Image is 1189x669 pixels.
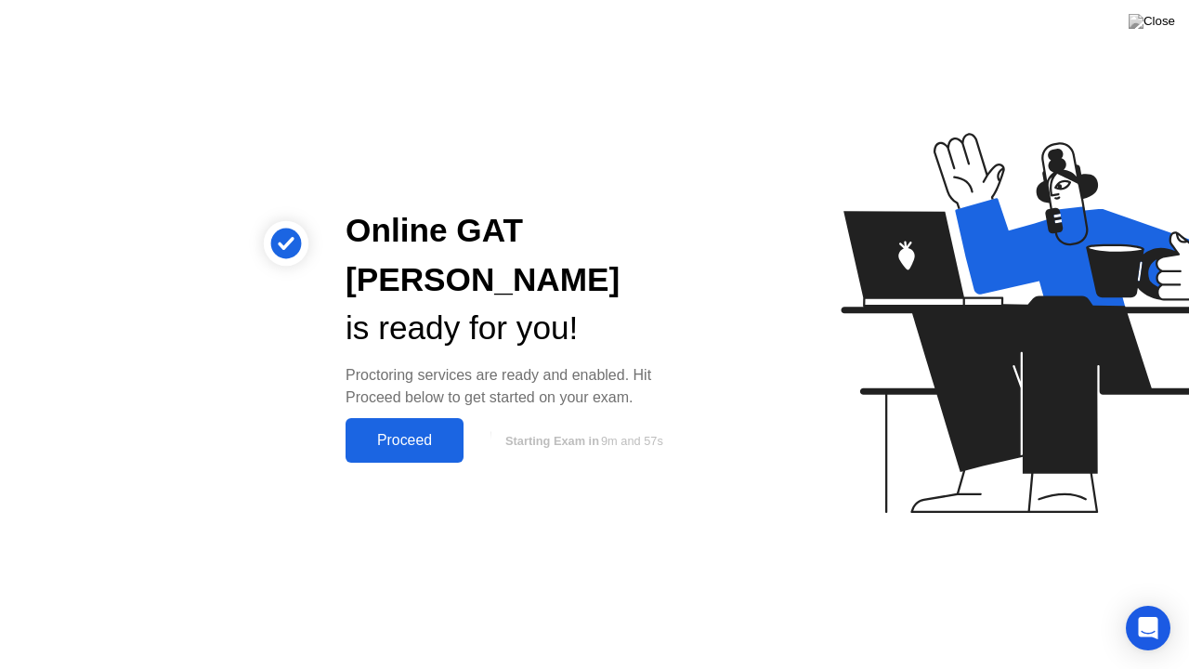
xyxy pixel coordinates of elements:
div: Open Intercom Messenger [1126,606,1170,650]
button: Proceed [346,418,464,463]
div: Proceed [351,432,458,449]
div: is ready for you! [346,304,691,353]
span: 9m and 57s [601,434,663,448]
button: Starting Exam in9m and 57s [473,423,691,458]
img: Close [1129,14,1175,29]
div: Proctoring services are ready and enabled. Hit Proceed below to get started on your exam. [346,364,691,409]
div: Online GAT [PERSON_NAME] [346,206,691,305]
